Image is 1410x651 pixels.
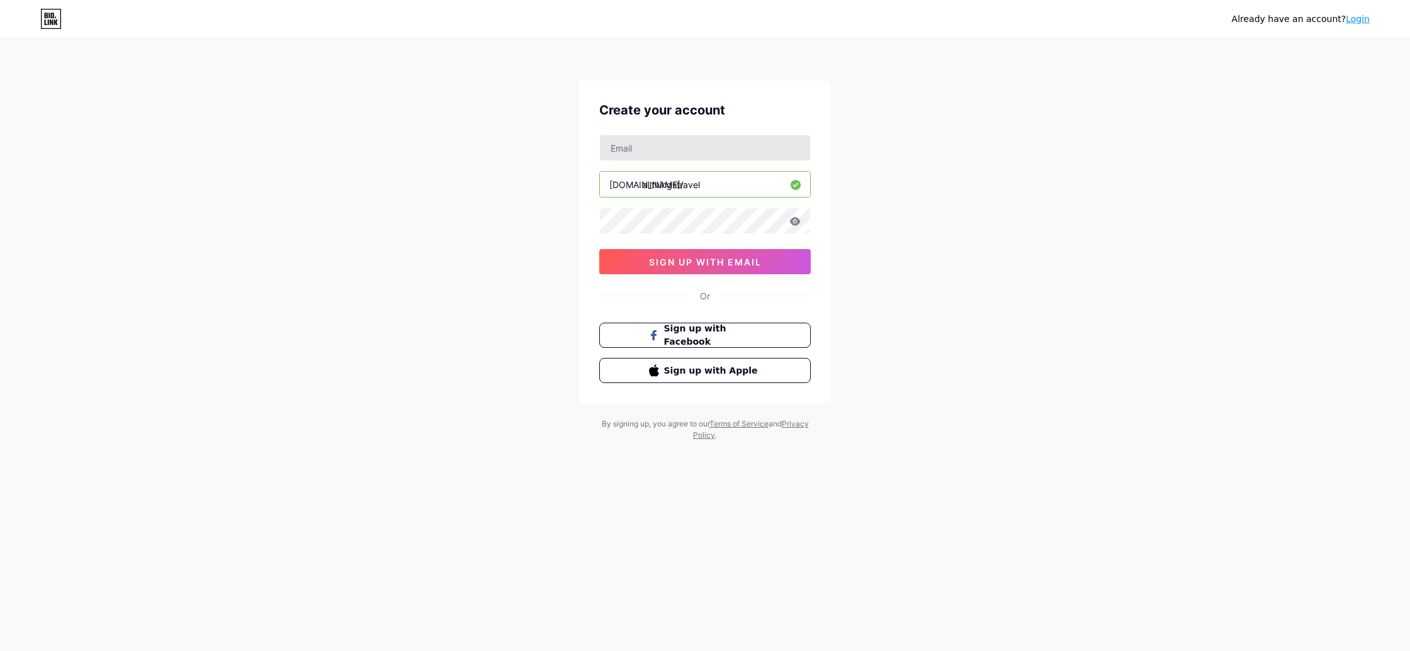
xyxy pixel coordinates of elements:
div: By signing up, you agree to our and . [598,418,812,441]
input: username [600,172,810,197]
span: Sign up with Apple [664,364,762,377]
a: Terms of Service [709,419,769,428]
button: Sign up with Apple [599,358,811,383]
div: Already have an account? [1232,13,1370,26]
input: Email [600,135,810,160]
a: Login [1346,14,1370,24]
span: Sign up with Facebook [664,322,762,348]
div: Or [700,289,710,303]
span: sign up with email [649,257,762,267]
div: [DOMAIN_NAME]/ [609,178,684,191]
button: Sign up with Facebook [599,323,811,348]
button: sign up with email [599,249,811,274]
div: Create your account [599,101,811,120]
